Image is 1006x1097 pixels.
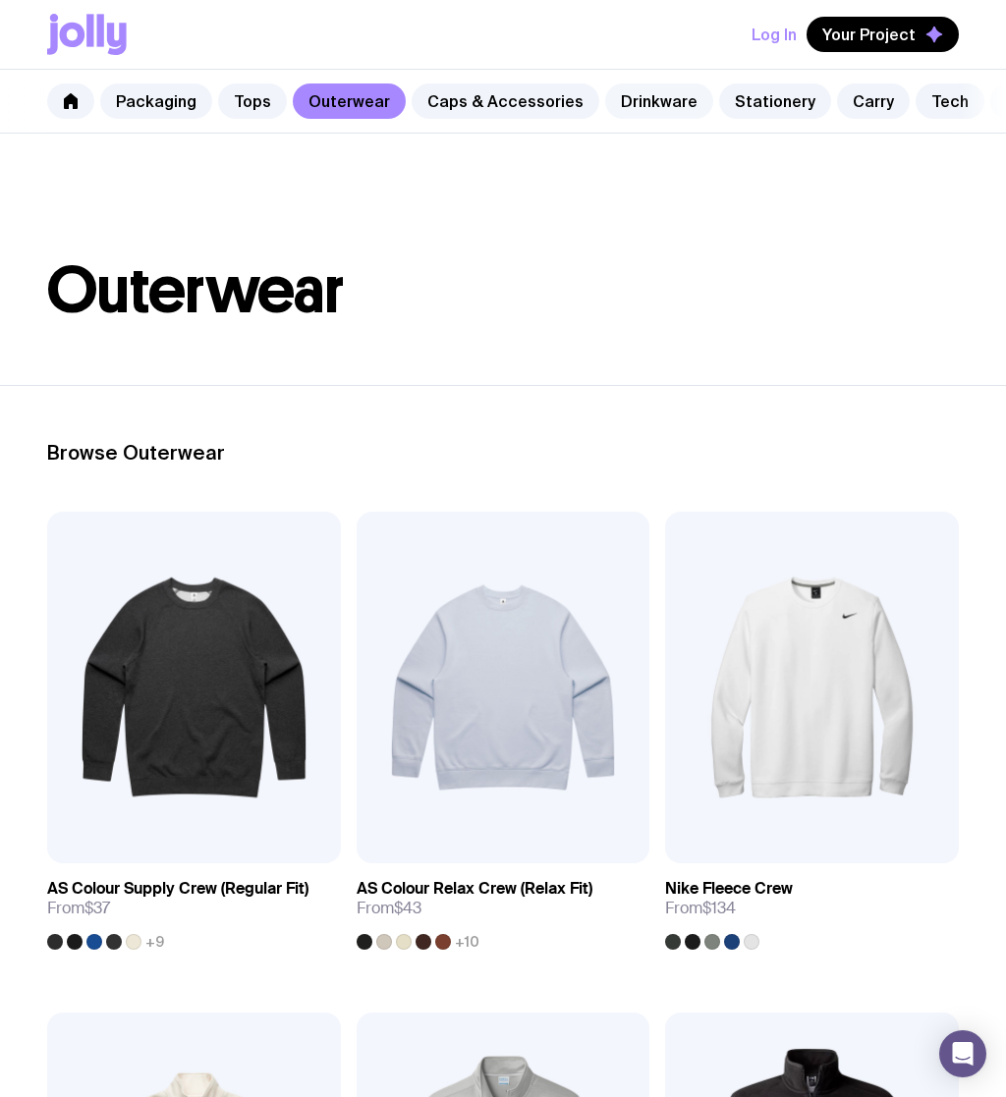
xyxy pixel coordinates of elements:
span: From [47,899,110,918]
span: Your Project [822,25,916,44]
button: Log In [752,17,797,52]
span: $134 [702,898,736,918]
a: Tops [218,83,287,119]
a: Carry [837,83,910,119]
span: +9 [145,934,164,950]
button: Your Project [807,17,959,52]
span: $37 [84,898,110,918]
h1: Outerwear [47,259,959,322]
span: $43 [394,898,421,918]
a: AS Colour Relax Crew (Relax Fit)From$43+10 [357,863,650,950]
h3: AS Colour Supply Crew (Regular Fit) [47,879,308,899]
span: +10 [455,934,479,950]
a: Stationery [719,83,831,119]
a: Packaging [100,83,212,119]
a: Tech [916,83,984,119]
a: Nike Fleece CrewFrom$134 [665,863,959,950]
span: From [665,899,736,918]
a: Outerwear [293,83,406,119]
a: AS Colour Supply Crew (Regular Fit)From$37+9 [47,863,341,950]
div: Open Intercom Messenger [939,1030,986,1077]
a: Caps & Accessories [412,83,599,119]
a: Drinkware [605,83,713,119]
h2: Browse Outerwear [47,441,959,465]
span: From [357,899,421,918]
h3: Nike Fleece Crew [665,879,793,899]
h3: AS Colour Relax Crew (Relax Fit) [357,879,592,899]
